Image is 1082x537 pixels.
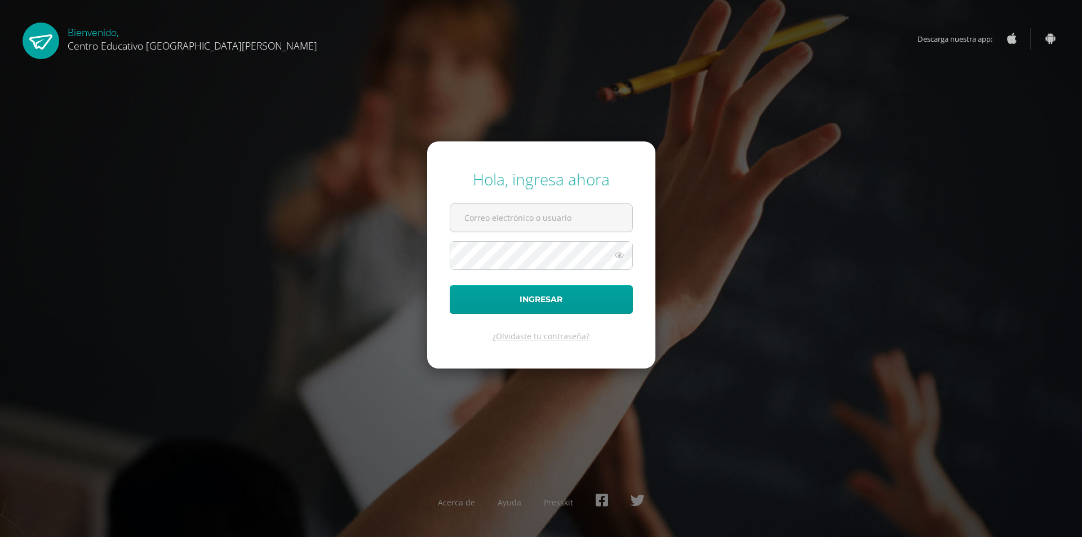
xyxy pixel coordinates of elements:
[917,28,1004,50] span: Descarga nuestra app:
[450,204,632,232] input: Correo electrónico o usuario
[544,497,573,508] a: Presskit
[450,285,633,314] button: Ingresar
[438,497,475,508] a: Acerca de
[68,23,317,52] div: Bienvenido,
[493,331,589,341] a: ¿Olvidaste tu contraseña?
[498,497,521,508] a: Ayuda
[68,39,317,52] span: Centro Educativo [GEOGRAPHIC_DATA][PERSON_NAME]
[450,168,633,190] div: Hola, ingresa ahora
